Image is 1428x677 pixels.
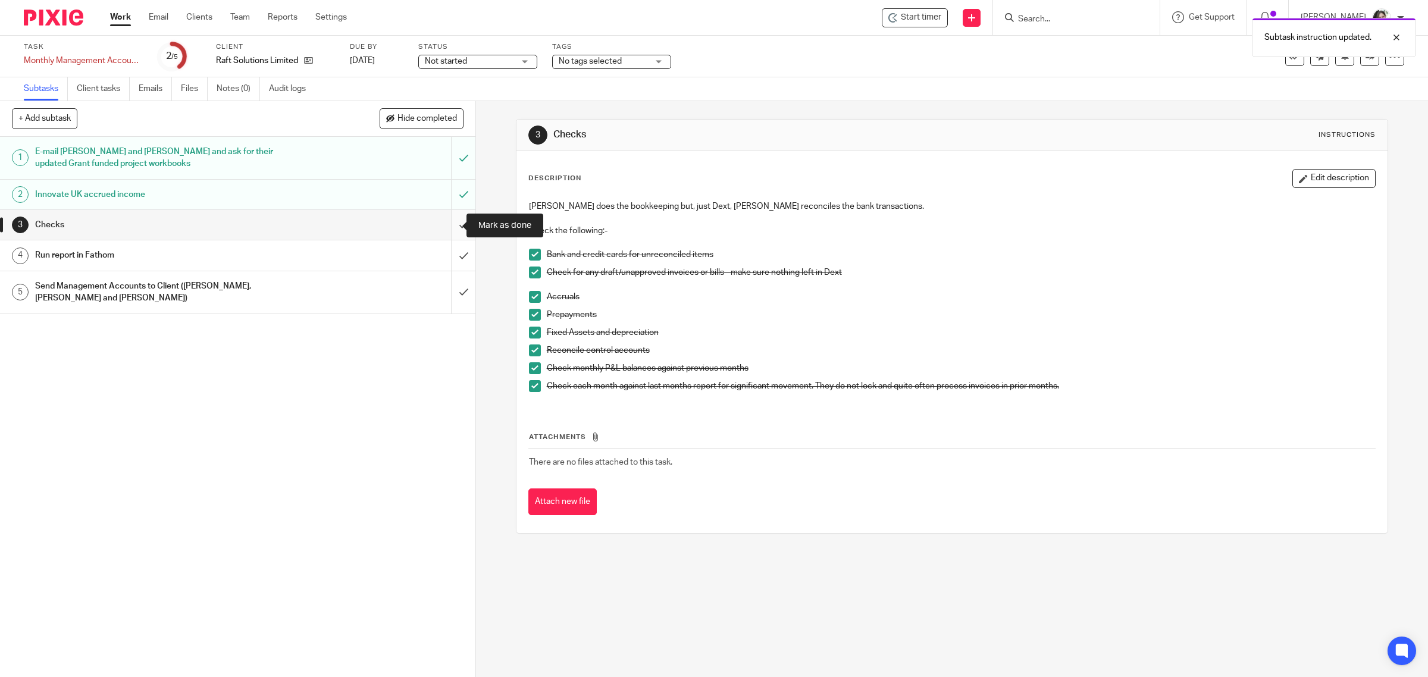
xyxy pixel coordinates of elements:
[1292,169,1376,188] button: Edit description
[528,488,597,515] button: Attach new file
[35,186,305,203] h1: Innovate UK accrued income
[149,11,168,23] a: Email
[1264,32,1371,43] p: Subtask instruction updated.
[12,247,29,264] div: 4
[882,8,948,27] div: Raft Solutions Limited - Monthly Management Accounts - Raft Solutions Ltd
[529,225,1376,237] p: Check the following:-
[217,77,260,101] a: Notes (0)
[547,291,1376,303] p: Accruals
[171,54,178,60] small: /5
[350,57,375,65] span: [DATE]
[528,174,581,183] p: Description
[547,362,1376,374] p: Check monthly P&L balances against previous months
[139,77,172,101] a: Emails
[547,267,1376,278] p: Check for any draft/unapproved invoices or bills - make sure nothing left in Dext
[24,10,83,26] img: Pixie
[547,249,1376,261] p: Bank and credit cards for unreconciled items
[552,42,671,52] label: Tags
[547,380,1376,392] p: Check each month against last months report for significant movement. They do not lock and quite ...
[397,114,457,124] span: Hide completed
[425,57,467,65] span: Not started
[547,327,1376,338] p: Fixed Assets and depreciation
[1372,8,1391,27] img: barbara-raine-.jpg
[12,284,29,300] div: 5
[110,11,131,23] a: Work
[380,108,464,128] button: Hide completed
[528,126,547,145] div: 3
[547,309,1376,321] p: Prepayments
[350,42,403,52] label: Due by
[12,149,29,166] div: 1
[186,11,212,23] a: Clients
[230,11,250,23] a: Team
[35,277,305,308] h1: Send Management Accounts to Client ([PERSON_NAME], [PERSON_NAME] and [PERSON_NAME])
[1319,130,1376,140] div: Instructions
[268,11,297,23] a: Reports
[269,77,315,101] a: Audit logs
[216,42,335,52] label: Client
[166,49,178,63] div: 2
[553,128,977,141] h1: Checks
[12,108,77,128] button: + Add subtask
[12,217,29,233] div: 3
[77,77,130,101] a: Client tasks
[35,216,305,234] h1: Checks
[24,42,143,52] label: Task
[529,434,586,440] span: Attachments
[24,77,68,101] a: Subtasks
[35,246,305,264] h1: Run report in Fathom
[529,200,1376,212] p: [PERSON_NAME] does the bookkeeping but, just Dext, [PERSON_NAME] reconciles the bank transactions.
[12,186,29,203] div: 2
[216,55,298,67] p: Raft Solutions Limited
[529,458,672,466] span: There are no files attached to this task.
[35,143,305,173] h1: E-mail [PERSON_NAME] and [PERSON_NAME] and ask for their updated Grant funded project workbooks
[24,55,143,67] div: Monthly Management Accounts - Raft Solutions Ltd
[418,42,537,52] label: Status
[181,77,208,101] a: Files
[559,57,622,65] span: No tags selected
[547,344,1376,356] p: Reconcile control accounts
[315,11,347,23] a: Settings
